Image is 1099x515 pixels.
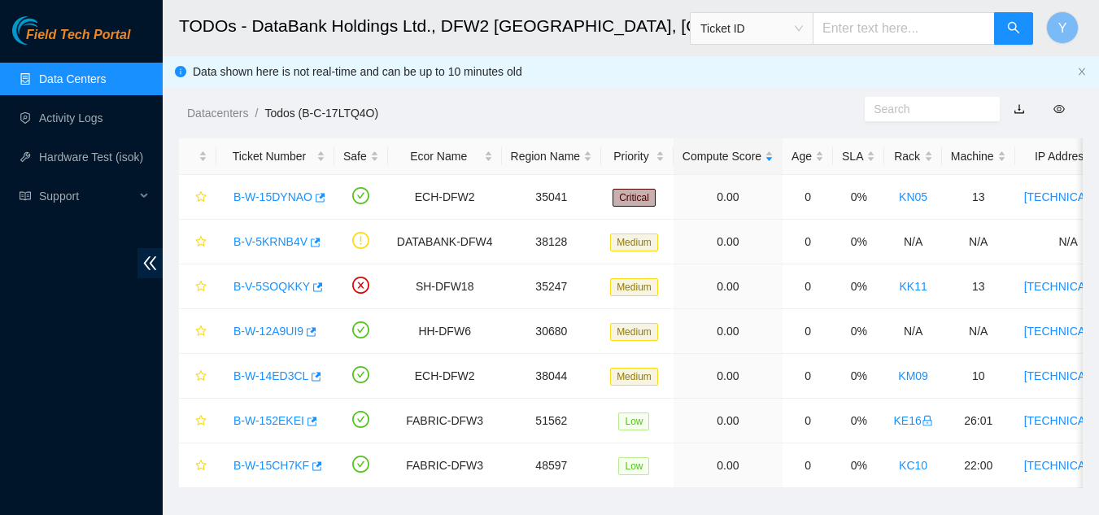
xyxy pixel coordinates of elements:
td: 51562 [502,399,602,443]
span: Medium [610,368,658,386]
button: Y [1046,11,1079,44]
a: Hardware Test (isok) [39,151,143,164]
td: N/A [942,309,1015,354]
td: 30680 [502,309,602,354]
span: / [255,107,258,120]
span: Medium [610,323,658,341]
span: Critical [613,189,656,207]
span: Medium [610,233,658,251]
td: 35041 [502,175,602,220]
td: 13 [942,175,1015,220]
td: SH-DFW18 [388,264,502,309]
td: 0% [833,175,884,220]
td: N/A [884,220,941,264]
td: 0 [783,264,833,309]
td: 0.00 [674,220,783,264]
td: 0% [833,220,884,264]
button: close [1077,67,1087,77]
span: Low [618,457,649,475]
td: HH-DFW6 [388,309,502,354]
span: check-circle [352,411,369,428]
a: Data Centers [39,72,106,85]
span: lock [922,415,933,426]
button: download [1001,96,1037,122]
td: 0.00 [674,175,783,220]
a: download [1014,103,1025,116]
span: eye [1053,103,1065,115]
span: Low [618,412,649,430]
a: Todos (B-C-17LTQ4O) [264,107,378,120]
td: 38044 [502,354,602,399]
td: ECH-DFW2 [388,175,502,220]
span: star [195,415,207,428]
button: star [188,452,207,478]
td: 0.00 [674,354,783,399]
input: Search [874,100,978,118]
a: Activity Logs [39,111,103,124]
td: FABRIC-DFW3 [388,443,502,488]
td: 26:01 [942,399,1015,443]
span: Ticket ID [700,16,803,41]
td: 0% [833,264,884,309]
td: 0 [783,399,833,443]
td: 0 [783,309,833,354]
button: search [994,12,1033,45]
span: star [195,370,207,383]
td: 38128 [502,220,602,264]
a: B-V-5KRNB4V [233,235,307,248]
img: Akamai Technologies [12,16,82,45]
a: KN05 [899,190,927,203]
button: star [188,229,207,255]
span: Support [39,180,135,212]
span: search [1007,21,1020,37]
button: star [188,184,207,210]
td: 0 [783,354,833,399]
td: 0 [783,220,833,264]
td: ECH-DFW2 [388,354,502,399]
span: star [195,191,207,204]
a: B-V-5SOQKKY [233,280,310,293]
td: 0 [783,175,833,220]
a: KK11 [899,280,927,293]
td: 0% [833,443,884,488]
a: B-W-15CH7KF [233,459,309,472]
span: check-circle [352,321,369,338]
span: check-circle [352,187,369,204]
span: star [195,281,207,294]
a: Akamai TechnologiesField Tech Portal [12,29,130,50]
td: 0.00 [674,309,783,354]
span: exclamation-circle [352,232,369,249]
a: KC10 [899,459,927,472]
td: 22:00 [942,443,1015,488]
a: Datacenters [187,107,248,120]
td: 0% [833,399,884,443]
span: double-left [137,248,163,278]
span: Y [1058,18,1067,38]
td: DATABANK-DFW4 [388,220,502,264]
td: 0% [833,309,884,354]
span: read [20,190,31,202]
span: Field Tech Portal [26,28,130,43]
a: KM09 [898,369,928,382]
span: close [1077,67,1087,76]
a: B-W-152EKEI [233,414,304,427]
span: star [195,460,207,473]
button: star [188,363,207,389]
span: close-circle [352,277,369,294]
button: star [188,408,207,434]
td: 0 [783,443,833,488]
td: 0.00 [674,399,783,443]
span: check-circle [352,456,369,473]
td: 0.00 [674,443,783,488]
td: 13 [942,264,1015,309]
span: Medium [610,278,658,296]
td: 0% [833,354,884,399]
td: 0.00 [674,264,783,309]
td: N/A [884,309,941,354]
a: KE16lock [893,414,932,427]
td: 35247 [502,264,602,309]
a: B-W-12A9UI9 [233,325,303,338]
td: 48597 [502,443,602,488]
input: Enter text here... [813,12,995,45]
button: star [188,273,207,299]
